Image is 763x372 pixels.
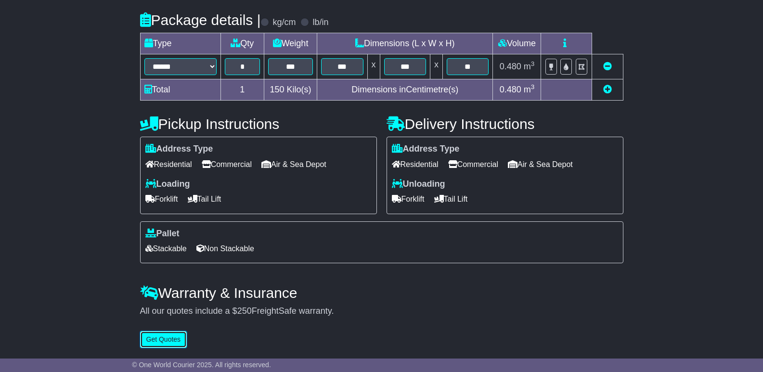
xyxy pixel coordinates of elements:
[145,192,178,206] span: Forklift
[508,157,573,172] span: Air & Sea Depot
[392,157,439,172] span: Residential
[448,157,498,172] span: Commercial
[140,285,623,301] h4: Warranty & Insurance
[140,79,220,101] td: Total
[140,12,261,28] h4: Package details |
[493,33,541,54] td: Volume
[531,60,535,67] sup: 3
[603,85,612,94] a: Add new item
[272,17,296,28] label: kg/cm
[500,85,521,94] span: 0.480
[524,62,535,71] span: m
[392,192,425,206] span: Forklift
[434,192,468,206] span: Tail Lift
[261,157,326,172] span: Air & Sea Depot
[145,157,192,172] span: Residential
[317,33,493,54] td: Dimensions (L x W x H)
[387,116,623,132] h4: Delivery Instructions
[145,179,190,190] label: Loading
[140,116,377,132] h4: Pickup Instructions
[367,54,380,79] td: x
[524,85,535,94] span: m
[317,79,493,101] td: Dimensions in Centimetre(s)
[531,83,535,90] sup: 3
[196,241,254,256] span: Non Stackable
[145,241,187,256] span: Stackable
[264,79,317,101] td: Kilo(s)
[140,306,623,317] div: All our quotes include a $ FreightSafe warranty.
[145,144,213,154] label: Address Type
[202,157,252,172] span: Commercial
[603,62,612,71] a: Remove this item
[392,179,445,190] label: Unloading
[264,33,317,54] td: Weight
[270,85,285,94] span: 150
[140,331,187,348] button: Get Quotes
[220,33,264,54] td: Qty
[188,192,221,206] span: Tail Lift
[312,17,328,28] label: lb/in
[430,54,442,79] td: x
[140,33,220,54] td: Type
[132,361,271,369] span: © One World Courier 2025. All rights reserved.
[145,229,180,239] label: Pallet
[220,79,264,101] td: 1
[392,144,460,154] label: Address Type
[237,306,252,316] span: 250
[500,62,521,71] span: 0.480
